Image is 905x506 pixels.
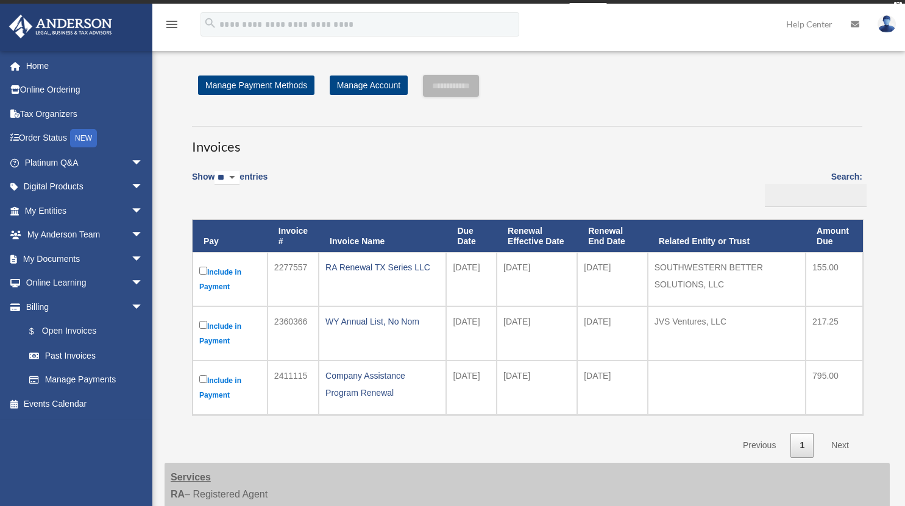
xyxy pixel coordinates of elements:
[894,2,902,9] div: close
[9,150,161,175] a: Platinum Q&Aarrow_drop_down
[9,175,161,199] a: Digital Productsarrow_drop_down
[199,375,207,383] input: Include in Payment
[9,199,161,223] a: My Entitiesarrow_drop_down
[806,252,863,306] td: 155.00
[806,306,863,360] td: 217.25
[325,313,439,330] div: WY Annual List, No Nom
[131,271,155,296] span: arrow_drop_down
[131,295,155,320] span: arrow_drop_down
[268,360,319,415] td: 2411115
[325,259,439,276] div: RA Renewal TX Series LLC
[330,76,408,95] a: Manage Account
[199,373,261,402] label: Include in Payment
[577,306,647,360] td: [DATE]
[17,319,149,344] a: $Open Invoices
[131,199,155,223] span: arrow_drop_down
[198,76,314,95] a: Manage Payment Methods
[5,15,116,38] img: Anderson Advisors Platinum Portal
[165,21,179,32] a: menu
[171,489,185,499] strong: RA
[9,78,161,102] a: Online Ordering
[446,306,497,360] td: [DATE]
[806,220,863,253] th: Amount Due: activate to sort column ascending
[192,126,862,156] h3: Invoices
[9,247,161,271] a: My Documentsarrow_drop_down
[569,3,607,18] a: survey
[497,220,577,253] th: Renewal Effective Date: activate to sort column ascending
[648,306,806,360] td: JVS Ventures, LLC
[765,184,867,207] input: Search:
[131,150,155,175] span: arrow_drop_down
[9,392,161,416] a: Events Calendar
[199,318,261,348] label: Include in Payment
[17,368,155,392] a: Manage Payments
[577,252,647,306] td: [DATE]
[761,169,862,207] label: Search:
[199,267,207,275] input: Include in Payment
[9,271,161,295] a: Online Learningarrow_drop_down
[446,252,497,306] td: [DATE]
[319,220,446,253] th: Invoice Name: activate to sort column ascending
[298,3,564,18] div: Get a chance to win 6 months of Platinum for free just by filling out this
[131,175,155,200] span: arrow_drop_down
[70,129,97,147] div: NEW
[215,171,240,185] select: Showentries
[822,433,858,458] a: Next
[9,126,161,151] a: Order StatusNEW
[325,367,439,401] div: Company Assistance Program Renewal
[446,360,497,415] td: [DATE]
[878,15,896,33] img: User Pic
[165,17,179,32] i: menu
[9,54,161,78] a: Home
[497,360,577,415] td: [DATE]
[734,433,785,458] a: Previous
[648,220,806,253] th: Related Entity or Trust: activate to sort column ascending
[131,223,155,248] span: arrow_drop_down
[204,16,217,30] i: search
[131,247,155,272] span: arrow_drop_down
[497,252,577,306] td: [DATE]
[199,321,207,329] input: Include in Payment
[268,252,319,306] td: 2277557
[9,295,155,319] a: Billingarrow_drop_down
[648,252,806,306] td: SOUTHWESTERN BETTER SOLUTIONS, LLC
[9,223,161,247] a: My Anderson Teamarrow_drop_down
[790,433,814,458] a: 1
[577,360,647,415] td: [DATE]
[171,472,211,482] strong: Services
[192,169,268,197] label: Show entries
[199,264,261,294] label: Include in Payment
[268,220,319,253] th: Invoice #: activate to sort column ascending
[9,102,161,126] a: Tax Organizers
[193,220,268,253] th: Pay: activate to sort column descending
[36,324,42,339] span: $
[17,343,155,368] a: Past Invoices
[446,220,497,253] th: Due Date: activate to sort column ascending
[497,306,577,360] td: [DATE]
[806,360,863,415] td: 795.00
[577,220,647,253] th: Renewal End Date: activate to sort column ascending
[268,306,319,360] td: 2360366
